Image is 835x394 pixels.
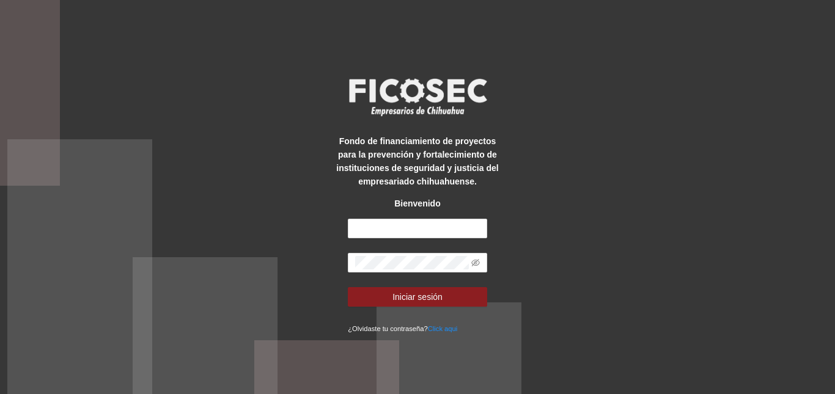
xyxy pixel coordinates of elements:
[336,136,498,186] strong: Fondo de financiamiento de proyectos para la prevención y fortalecimiento de instituciones de seg...
[348,287,487,307] button: Iniciar sesión
[348,325,457,332] small: ¿Olvidaste tu contraseña?
[428,325,458,332] a: Click aqui
[394,199,440,208] strong: Bienvenido
[341,75,494,120] img: logo
[471,258,480,267] span: eye-invisible
[392,290,443,304] span: Iniciar sesión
